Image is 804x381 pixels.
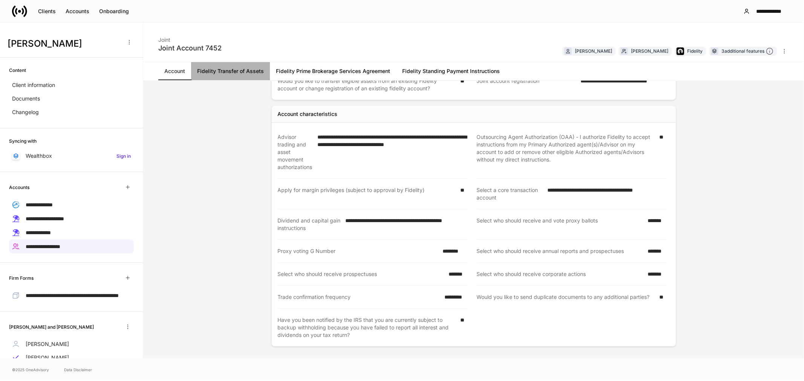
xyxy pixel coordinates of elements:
a: [PERSON_NAME] [9,337,134,351]
h6: Firm Forms [9,274,34,282]
p: Documents [12,95,40,102]
div: Onboarding [99,8,129,15]
h6: Accounts [9,184,29,191]
div: Have you been notified by the IRS that you are currently subject to backup withholding because yo... [278,316,456,339]
div: 3 additional features [721,47,773,55]
div: Select who should receive corporate actions [477,270,643,278]
h6: [PERSON_NAME] and [PERSON_NAME] [9,323,94,331]
span: © 2025 OneAdvisory [12,367,49,373]
div: Account characteristics [278,110,338,118]
div: Outsourcing Agent Authorization (OAA) - I authorize Fidelity to accept instructions from my Prima... [477,133,655,171]
a: Fidelity Standing Payment Instructions [396,62,506,80]
a: Client information [9,78,134,92]
a: WealthboxSign in [9,149,134,163]
div: Accounts [66,8,89,15]
p: Changelog [12,108,39,116]
p: [PERSON_NAME] [26,340,69,348]
div: Fidelity [687,47,703,55]
div: Joint Account 7452 [158,44,222,53]
div: Select who should receive prospectuses [278,270,444,278]
div: Dividend and capital gain instructions [278,217,341,232]
button: Accounts [61,5,94,17]
div: Advisor trading and asset movement authorizations [278,133,313,171]
div: Proxy voting G Number [278,247,438,255]
a: [PERSON_NAME] [9,351,134,364]
a: Fidelity Transfer of Assets [191,62,270,80]
h6: Content [9,67,26,74]
p: [PERSON_NAME] [26,354,69,361]
div: [PERSON_NAME] [575,47,612,55]
h3: [PERSON_NAME] [8,38,120,50]
div: Joint account registration [477,77,576,92]
a: Account [158,62,191,80]
p: Client information [12,81,55,89]
a: Documents [9,92,134,105]
button: Clients [33,5,61,17]
h6: Syncing with [9,137,37,145]
div: Trade confirmation frequency [278,293,440,301]
div: Select a core transaction account [477,186,543,201]
a: Changelog [9,105,134,119]
div: Apply for margin privileges (subject to approval by Fidelity) [278,186,456,201]
div: Would you like to transfer eligible assets from an existing Fidelity account or change registrati... [278,77,456,92]
h6: Sign in [116,152,131,160]
a: Data Disclaimer [64,367,92,373]
button: Onboarding [94,5,134,17]
div: Select who should receive annual reports and prospectuses [477,247,643,255]
p: Wealthbox [26,152,52,160]
div: [PERSON_NAME] [631,47,668,55]
a: Fidelity Prime Brokerage Services Agreement [270,62,396,80]
div: Clients [38,8,56,15]
div: Joint [158,32,222,44]
div: Would you like to send duplicate documents to any additional parties? [477,293,655,301]
div: Select who should receive and vote proxy ballots [477,217,643,232]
